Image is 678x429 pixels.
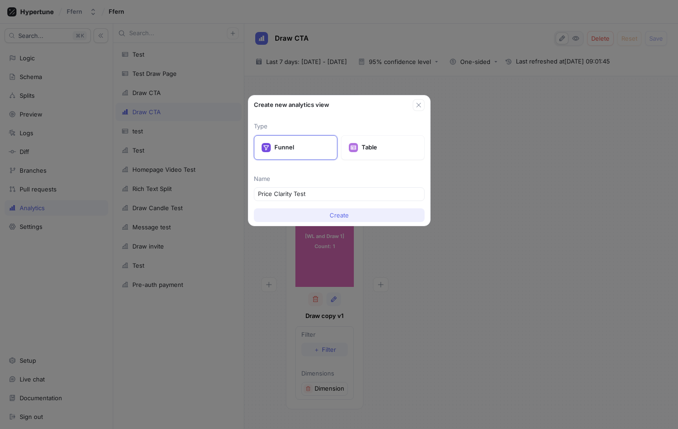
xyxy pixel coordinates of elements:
input: Enter a name for this funnel [258,190,420,199]
button: Create [254,208,425,222]
p: Table [362,143,417,152]
div: Create new analytics view [254,101,413,110]
p: Name [254,175,425,184]
span: Create [330,212,349,218]
p: Type [254,122,425,131]
p: Funnel [274,143,330,152]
